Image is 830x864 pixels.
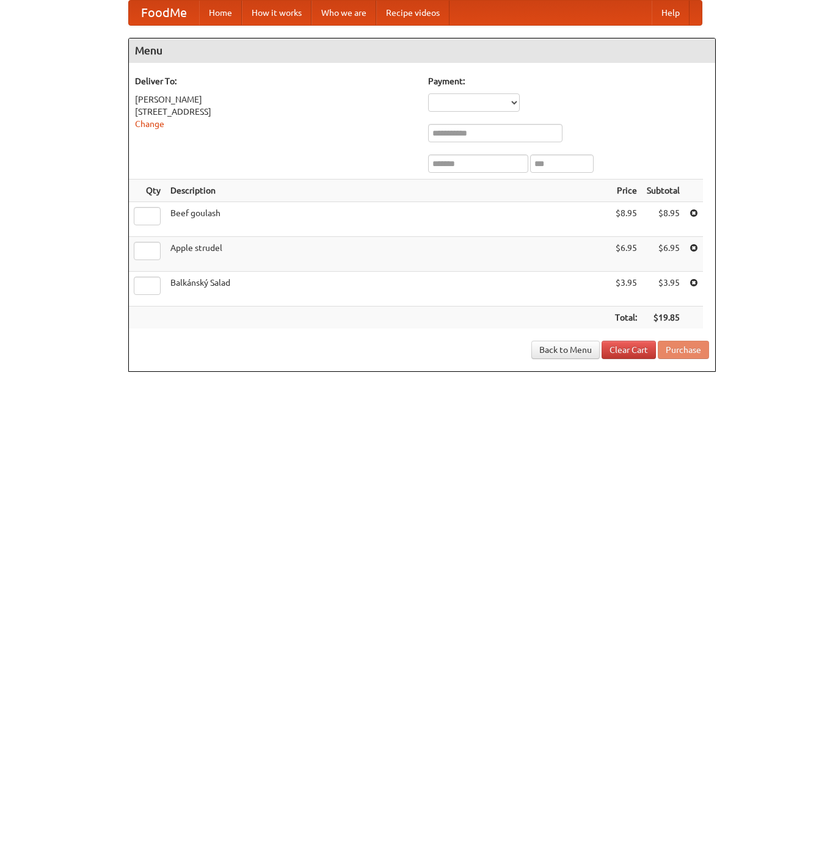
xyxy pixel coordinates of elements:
[642,180,685,202] th: Subtotal
[166,202,610,237] td: Beef goulash
[166,180,610,202] th: Description
[166,272,610,307] td: Balkánský Salad
[135,106,416,118] div: [STREET_ADDRESS]
[129,38,715,63] h4: Menu
[428,75,709,87] h5: Payment:
[135,93,416,106] div: [PERSON_NAME]
[135,75,416,87] h5: Deliver To:
[129,180,166,202] th: Qty
[642,272,685,307] td: $3.95
[658,341,709,359] button: Purchase
[199,1,242,25] a: Home
[642,237,685,272] td: $6.95
[129,1,199,25] a: FoodMe
[642,307,685,329] th: $19.85
[610,307,642,329] th: Total:
[531,341,600,359] a: Back to Menu
[311,1,376,25] a: Who we are
[610,237,642,272] td: $6.95
[610,272,642,307] td: $3.95
[135,119,164,129] a: Change
[166,237,610,272] td: Apple strudel
[376,1,450,25] a: Recipe videos
[610,202,642,237] td: $8.95
[642,202,685,237] td: $8.95
[242,1,311,25] a: How it works
[652,1,690,25] a: Help
[610,180,642,202] th: Price
[602,341,656,359] a: Clear Cart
